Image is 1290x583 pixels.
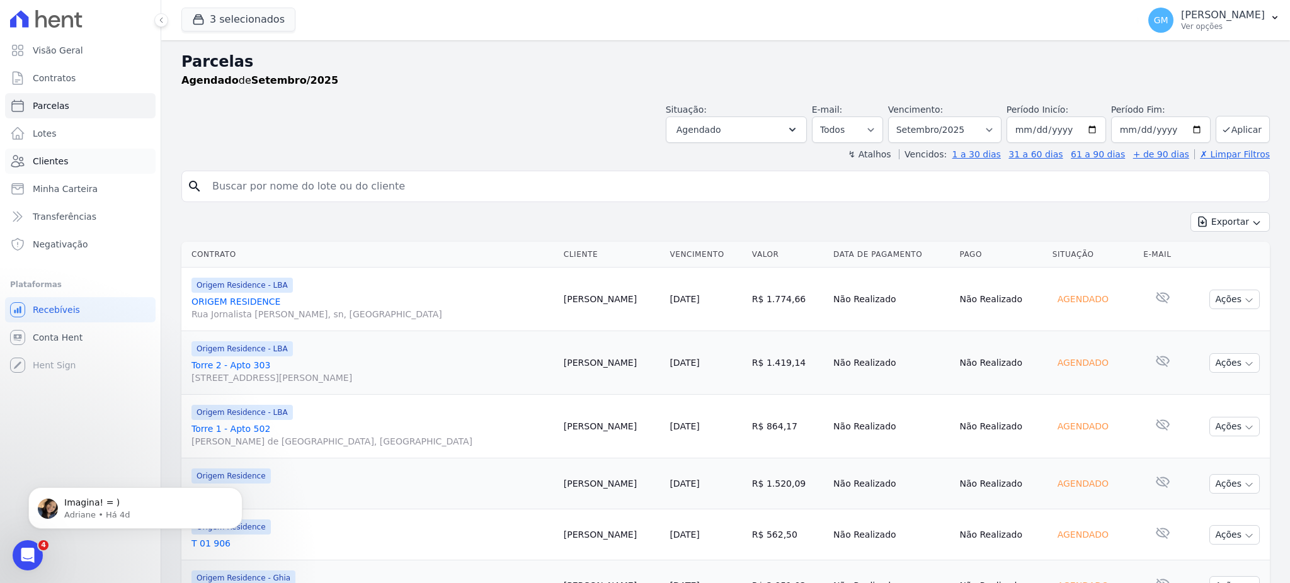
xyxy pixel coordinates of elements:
label: E-mail: [812,105,843,115]
td: R$ 1.419,14 [747,331,828,395]
div: Agendado [1053,526,1114,543]
h2: Parcelas [181,50,1270,73]
button: Ações [1209,525,1260,545]
a: ORIGEM RESIDENCERua Jornalista [PERSON_NAME], sn, [GEOGRAPHIC_DATA] [191,295,554,320]
td: Não Realizado [828,331,954,395]
p: de [181,73,338,88]
button: Ações [1209,474,1260,494]
a: 1 a 30 dias [952,149,1001,159]
div: Agendado [1053,475,1114,492]
a: Torre 2 - Apto 303[STREET_ADDRESS][PERSON_NAME] [191,359,554,384]
span: [STREET_ADDRESS][PERSON_NAME] [191,371,554,384]
a: [DATE] [670,421,699,431]
td: Não Realizado [954,268,1047,331]
td: Não Realizado [828,458,954,509]
a: Clientes [5,149,156,174]
p: Ver opções [1181,21,1265,31]
a: [DATE] [670,478,699,489]
button: Agendado [666,116,807,143]
a: [DATE] [670,529,699,540]
input: Buscar por nome do lote ou do cliente [205,174,1264,199]
label: Vencimento: [888,105,943,115]
td: Não Realizado [828,395,954,458]
a: 31 a 60 dias [1008,149,1063,159]
span: Rua Jornalista [PERSON_NAME], sn, [GEOGRAPHIC_DATA] [191,308,554,320]
label: Vencidos: [899,149,947,159]
p: [PERSON_NAME] [1181,9,1265,21]
td: Não Realizado [954,331,1047,395]
td: R$ 864,17 [747,395,828,458]
div: Agendado [1053,417,1114,435]
a: T1 1308 [191,486,554,499]
td: R$ 1.520,09 [747,458,828,509]
th: Valor [747,242,828,268]
th: Vencimento [665,242,746,268]
span: Origem Residence - LBA [191,341,293,356]
td: Não Realizado [954,509,1047,560]
div: Agendado [1053,290,1114,308]
div: Agendado [1053,354,1114,371]
a: Parcelas [5,93,156,118]
span: Visão Geral [33,44,83,57]
td: [PERSON_NAME] [559,395,665,458]
span: 4 [38,540,49,550]
strong: Setembro/2025 [251,74,338,86]
button: Ações [1209,417,1260,436]
td: R$ 1.774,66 [747,268,828,331]
iframe: Intercom notifications mensagem [9,461,261,549]
td: [PERSON_NAME] [559,458,665,509]
th: Data de Pagamento [828,242,954,268]
span: Recebíveis [33,303,80,316]
td: Não Realizado [828,509,954,560]
a: + de 90 dias [1133,149,1189,159]
td: Não Realizado [828,268,954,331]
a: Lotes [5,121,156,146]
a: Torre 1 - Apto 502[PERSON_NAME] de [GEOGRAPHIC_DATA], [GEOGRAPHIC_DATA] [191,422,554,448]
th: Cliente [559,242,665,268]
strong: Agendado [181,74,239,86]
a: [DATE] [670,294,699,304]
a: ✗ Limpar Filtros [1194,149,1270,159]
label: Período Fim: [1111,103,1211,116]
iframe: Intercom live chat [13,540,43,570]
a: [DATE] [670,358,699,368]
span: Clientes [33,155,68,167]
span: Parcelas [33,99,69,112]
span: Transferências [33,210,96,223]
a: 61 a 90 dias [1071,149,1125,159]
label: Período Inicío: [1007,105,1068,115]
span: GM [1154,16,1168,25]
span: Contratos [33,72,76,84]
td: [PERSON_NAME] [559,509,665,560]
span: Minha Carteira [33,183,98,195]
span: Origem Residence - LBA [191,278,293,293]
td: Não Realizado [954,458,1047,509]
i: search [187,179,202,194]
button: 3 selecionados [181,8,295,31]
div: Plataformas [10,277,151,292]
a: Contratos [5,65,156,91]
th: E-mail [1138,242,1187,268]
button: Ações [1209,290,1260,309]
button: GM [PERSON_NAME] Ver opções [1138,3,1290,38]
span: Origem Residence - LBA [191,405,293,420]
a: Visão Geral [5,38,156,63]
button: Aplicar [1216,116,1270,143]
th: Situação [1047,242,1139,268]
a: Transferências [5,204,156,229]
th: Pago [954,242,1047,268]
label: ↯ Atalhos [848,149,891,159]
button: Ações [1209,353,1260,373]
td: R$ 562,50 [747,509,828,560]
a: T 01 906 [191,537,554,550]
button: Exportar [1190,212,1270,232]
td: [PERSON_NAME] [559,331,665,395]
a: Minha Carteira [5,176,156,201]
span: Lotes [33,127,57,140]
span: Negativação [33,238,88,251]
span: Agendado [676,122,721,137]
